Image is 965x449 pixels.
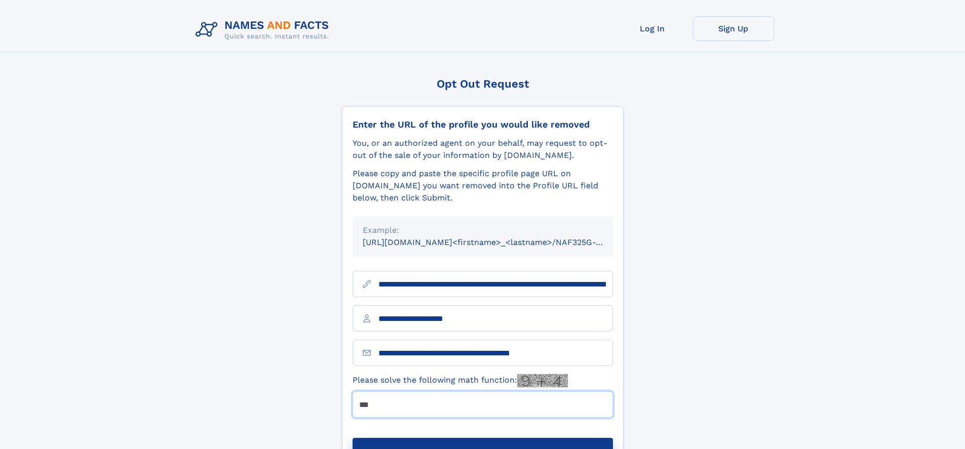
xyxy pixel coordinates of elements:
[693,16,774,41] a: Sign Up
[353,119,613,130] div: Enter the URL of the profile you would like removed
[353,168,613,204] div: Please copy and paste the specific profile page URL on [DOMAIN_NAME] you want removed into the Pr...
[353,374,568,387] label: Please solve the following math function:
[363,237,632,247] small: [URL][DOMAIN_NAME]<firstname>_<lastname>/NAF325G-xxxxxxxx
[612,16,693,41] a: Log In
[363,224,603,236] div: Example:
[353,137,613,161] div: You, or an authorized agent on your behalf, may request to opt-out of the sale of your informatio...
[342,77,624,90] div: Opt Out Request
[191,16,337,44] img: Logo Names and Facts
